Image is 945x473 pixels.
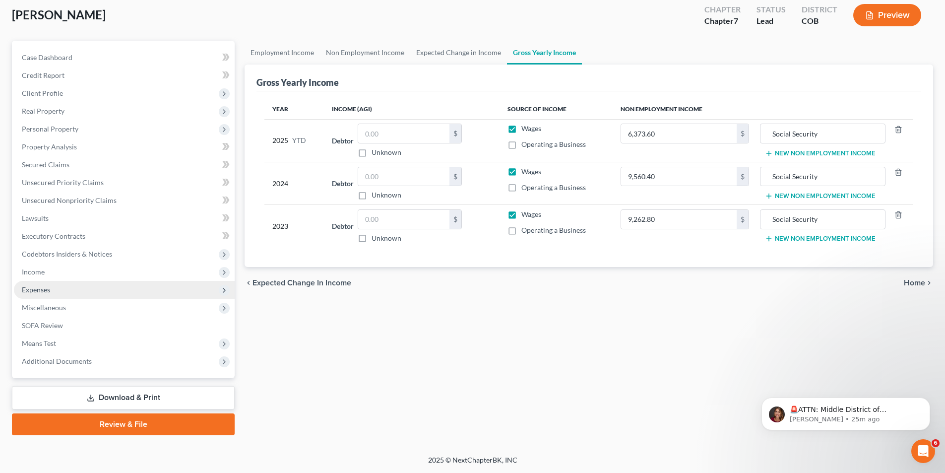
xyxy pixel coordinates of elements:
span: Case Dashboard [22,53,72,62]
input: Source of Income [765,210,880,229]
a: Property Analysis [14,138,235,156]
span: Expenses [22,285,50,294]
span: Wages [521,167,541,176]
div: $ [449,167,461,186]
span: [PERSON_NAME] [12,7,106,22]
span: Client Profile [22,89,63,97]
div: 2025 © NextChapterBK, INC [190,455,756,473]
span: Codebtors Insiders & Notices [22,250,112,258]
iframe: Intercom live chat [911,439,935,463]
a: Download & Print [12,386,235,409]
a: SOFA Review [14,317,235,335]
th: Non Employment Income [613,99,913,119]
a: Unsecured Nonpriority Claims [14,192,235,209]
span: Executory Contracts [22,232,85,240]
span: SOFA Review [22,321,63,330]
th: Year [264,99,324,119]
span: Personal Property [22,125,78,133]
input: Source of Income [765,167,880,186]
button: chevron_left Expected Change in Income [245,279,351,287]
span: Expected Change in Income [252,279,351,287]
span: Unsecured Priority Claims [22,178,104,187]
input: 0.00 [358,124,449,143]
span: Property Analysis [22,142,77,151]
label: Debtor [332,135,354,146]
a: Employment Income [245,41,320,65]
div: $ [737,124,749,143]
span: Home [904,279,925,287]
span: YTD [292,135,306,145]
div: 2024 [272,167,316,201]
span: Additional Documents [22,357,92,365]
div: 2025 [272,124,316,157]
label: Unknown [372,147,401,157]
a: Secured Claims [14,156,235,174]
div: $ [737,167,749,186]
a: Executory Contracts [14,227,235,245]
label: Unknown [372,233,401,243]
input: 0.00 [621,167,737,186]
a: Credit Report [14,67,235,84]
a: Review & File [12,413,235,435]
iframe: Intercom notifications message [747,377,945,446]
i: chevron_left [245,279,252,287]
div: $ [737,210,749,229]
a: Case Dashboard [14,49,235,67]
button: New Non Employment Income [765,192,876,200]
span: Means Test [22,339,56,347]
div: Gross Yearly Income [256,76,339,88]
div: 2023 [272,209,316,243]
input: 0.00 [621,124,737,143]
input: 0.00 [358,210,449,229]
div: Lead [756,15,786,27]
span: 6 [932,439,940,447]
div: $ [449,210,461,229]
i: chevron_right [925,279,933,287]
span: Credit Report [22,71,64,79]
span: Operating a Business [521,140,586,148]
a: Expected Change in Income [410,41,507,65]
div: $ [449,124,461,143]
span: 7 [734,16,738,25]
a: Unsecured Priority Claims [14,174,235,192]
div: Chapter [704,15,741,27]
span: Miscellaneous [22,303,66,312]
input: Source of Income [765,124,880,143]
div: Chapter [704,4,741,15]
span: Lawsuits [22,214,49,222]
button: New Non Employment Income [765,149,876,157]
span: Secured Claims [22,160,69,169]
th: Source of Income [500,99,613,119]
span: Operating a Business [521,183,586,192]
span: Real Property [22,107,64,115]
span: Unsecured Nonpriority Claims [22,196,117,204]
th: Income (AGI) [324,99,499,119]
a: Non Employment Income [320,41,410,65]
div: COB [802,15,837,27]
label: Debtor [332,178,354,189]
button: Home chevron_right [904,279,933,287]
label: Debtor [332,221,354,231]
div: Status [756,4,786,15]
input: 0.00 [621,210,737,229]
button: Preview [853,4,921,26]
label: Unknown [372,190,401,200]
span: Wages [521,210,541,218]
a: Lawsuits [14,209,235,227]
input: 0.00 [358,167,449,186]
a: Gross Yearly Income [507,41,582,65]
div: District [802,4,837,15]
span: Income [22,268,45,276]
span: Wages [521,124,541,133]
span: Operating a Business [521,226,586,234]
button: New Non Employment Income [765,235,876,243]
